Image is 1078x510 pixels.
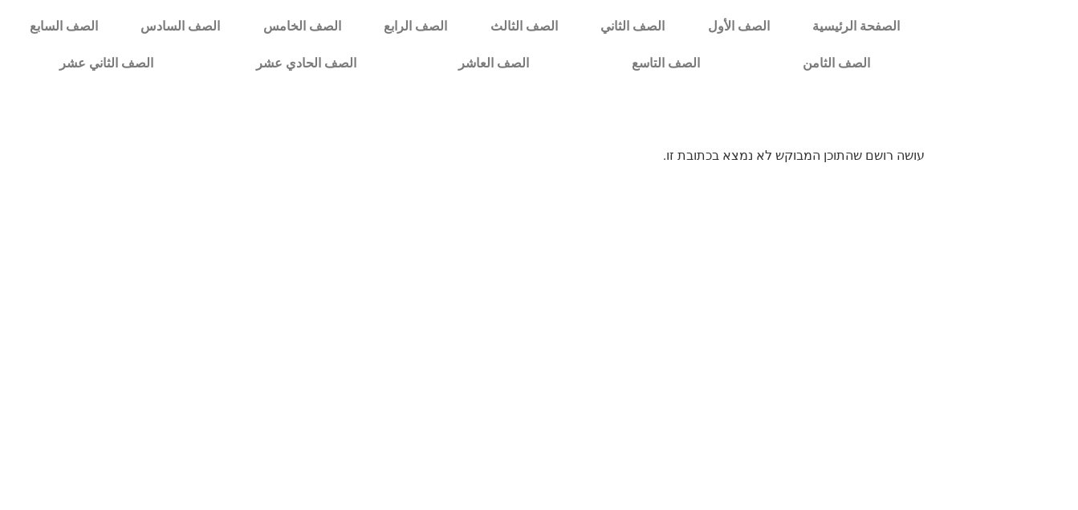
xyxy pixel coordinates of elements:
a: الصف الثاني عشر [8,45,205,82]
a: الصف التاسع [580,45,751,82]
a: الصف الرابع [362,8,468,45]
a: الصف الخامس [242,8,362,45]
a: الصف السادس [120,8,242,45]
a: الصف الحادي عشر [205,45,408,82]
p: עושה רושם שהתוכן המבוקש לא נמצא בכתובת זו. [154,146,925,165]
a: الصفحة الرئيسية [791,8,921,45]
a: الصف الثامن [751,45,921,82]
a: الصف الثاني [579,8,685,45]
a: الصف العاشر [407,45,580,82]
a: الصف الثالث [469,8,579,45]
a: الصف السابع [8,8,119,45]
a: الصف الأول [686,8,791,45]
